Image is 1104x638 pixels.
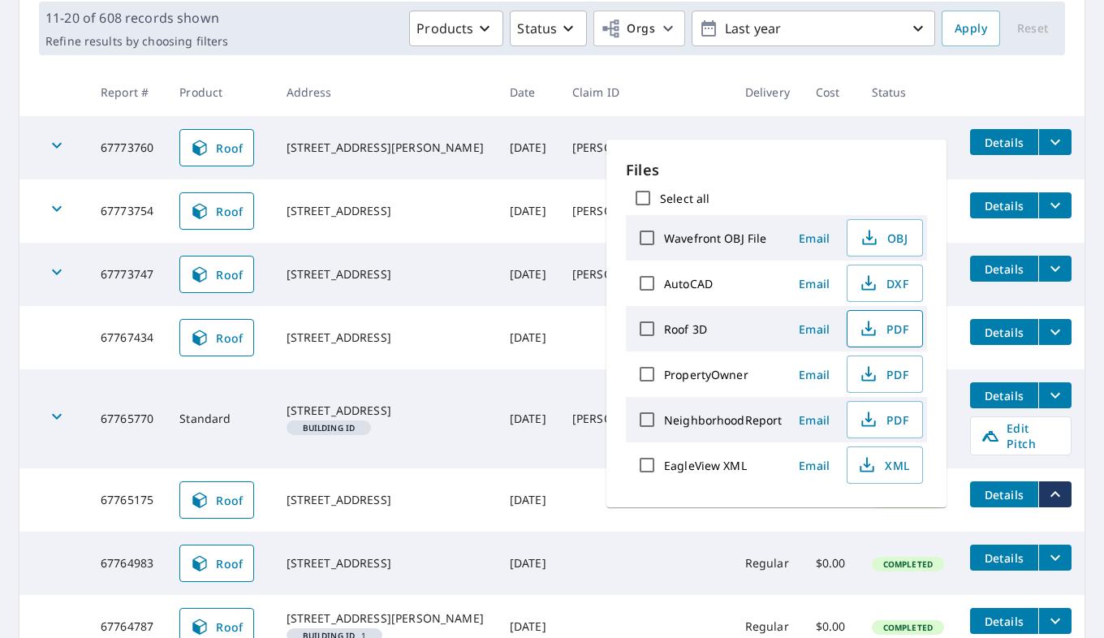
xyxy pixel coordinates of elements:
label: Select all [660,191,709,206]
span: Details [980,198,1029,213]
td: [DATE] [497,532,559,595]
th: Date [497,68,559,116]
button: detailsBtn-67765175 [970,481,1038,507]
span: Email [795,231,834,246]
a: Roof [179,545,254,582]
button: detailsBtn-67773747 [970,256,1038,282]
button: filesDropdownBtn-67764787 [1038,608,1072,634]
span: Roof [190,554,244,573]
button: OBJ [847,219,923,256]
th: Cost [803,68,859,116]
div: [STREET_ADDRESS][PERSON_NAME] [287,610,484,627]
a: Edit Pitch [970,416,1072,455]
label: PropertyOwner [664,367,748,382]
button: filesDropdownBtn-67767434 [1038,319,1072,345]
span: Email [795,276,834,291]
span: Roof [190,265,244,284]
span: Roof [190,328,244,347]
span: Details [980,261,1029,277]
button: detailsBtn-67773760 [970,129,1038,155]
button: filesDropdownBtn-67765770 [1038,382,1072,408]
button: filesDropdownBtn-67764983 [1038,545,1072,571]
span: PDF [857,364,909,384]
td: $0.00 [803,116,859,179]
div: [STREET_ADDRESS] [287,555,484,571]
td: $0.00 [803,532,859,595]
th: Claim ID [559,68,732,116]
p: 11-20 of 608 records shown [45,8,228,28]
div: [STREET_ADDRESS] [287,492,484,508]
button: Last year [692,11,935,46]
div: [STREET_ADDRESS] [287,330,484,346]
button: Email [788,226,840,251]
span: Email [795,367,834,382]
span: XML [857,455,909,475]
button: detailsBtn-67764787 [970,608,1038,634]
label: AutoCAD [664,276,713,291]
button: filesDropdownBtn-67773760 [1038,129,1072,155]
span: PDF [857,319,909,338]
span: OBJ [857,228,909,248]
button: detailsBtn-67767434 [970,319,1038,345]
a: Roof [179,319,254,356]
label: Wavefront OBJ File [664,231,766,246]
button: Email [788,271,840,296]
button: filesDropdownBtn-67765175 [1038,481,1072,507]
span: Orgs [601,19,655,39]
th: Address [274,68,497,116]
span: Roof [190,201,244,221]
span: Details [980,325,1029,340]
div: [STREET_ADDRESS] [287,266,484,282]
p: Products [416,19,473,38]
button: filesDropdownBtn-67773747 [1038,256,1072,282]
th: Report # [88,68,166,116]
button: PDF [847,310,923,347]
span: Details [980,487,1029,502]
p: Status [517,19,557,38]
button: Products [409,11,503,46]
label: NeighborhoodReport [664,412,782,428]
td: Standard [166,369,273,468]
button: Email [788,362,840,387]
td: [DATE] [497,369,559,468]
p: Refine results by choosing filters [45,34,228,49]
th: Delivery [732,68,803,116]
span: Completed [873,622,942,633]
span: Roof [190,617,244,636]
p: Last year [718,15,908,43]
button: PDF [847,401,923,438]
button: Email [788,317,840,342]
td: 67773754 [88,179,166,243]
div: [STREET_ADDRESS] [287,403,484,419]
span: Details [980,388,1029,403]
button: XML [847,446,923,484]
span: Details [980,550,1029,566]
span: Details [980,135,1029,150]
a: Roof [179,192,254,230]
td: 67764983 [88,532,166,595]
td: 67765770 [88,369,166,468]
a: Roof [179,256,254,293]
td: [DATE] [497,179,559,243]
span: Roof [190,490,244,510]
span: Email [795,458,834,473]
label: Roof 3D [664,321,707,337]
button: detailsBtn-67764983 [970,545,1038,571]
td: [DATE] [497,468,559,532]
span: PDF [857,410,909,429]
td: [DATE] [497,116,559,179]
button: Orgs [593,11,685,46]
td: [PERSON_NAME]-JH [559,116,732,179]
td: [PERSON_NAME]-JH [559,179,732,243]
label: EagleView XML [664,458,747,473]
button: PDF [847,356,923,393]
button: Apply [942,11,1000,46]
span: Roof [190,138,244,157]
a: Roof [179,481,254,519]
td: [DATE] [497,243,559,306]
button: detailsBtn-67773754 [970,192,1038,218]
span: Edit Pitch [981,420,1061,451]
button: Status [510,11,587,46]
span: DXF [857,274,909,293]
td: 67773760 [88,116,166,179]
